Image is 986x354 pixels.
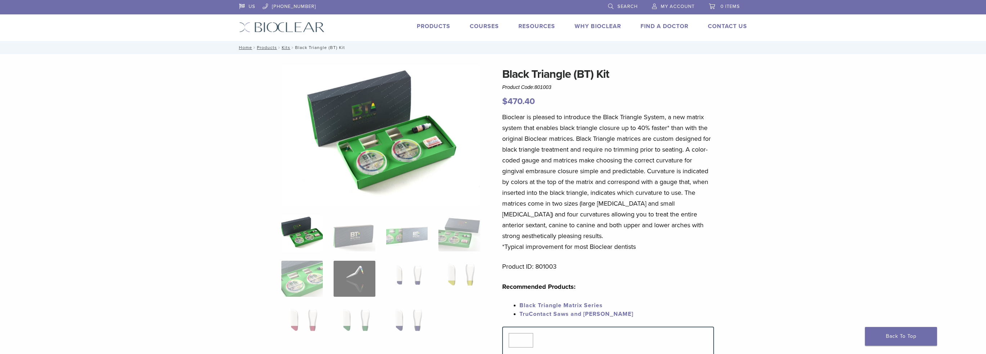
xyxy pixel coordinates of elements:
[518,23,555,30] a: Resources
[234,41,753,54] nav: Black Triangle (BT) Kit
[282,45,290,50] a: Kits
[386,306,428,342] img: Black Triangle (BT) Kit - Image 11
[502,66,714,83] h1: Black Triangle (BT) Kit
[239,22,325,32] img: Bioclear
[281,306,323,342] img: Black Triangle (BT) Kit - Image 9
[502,283,576,291] strong: Recommended Products:
[438,261,480,297] img: Black Triangle (BT) Kit - Image 8
[519,302,603,309] a: Black Triangle Matrix Series
[334,306,375,342] img: Black Triangle (BT) Kit - Image 10
[277,46,282,49] span: /
[519,310,633,318] a: TruContact Saws and [PERSON_NAME]
[502,112,714,252] p: Bioclear is pleased to introduce the Black Triangle System, a new matrix system that enables blac...
[470,23,499,30] a: Courses
[334,215,375,251] img: Black Triangle (BT) Kit - Image 2
[502,84,551,90] span: Product Code:
[708,23,747,30] a: Contact Us
[417,23,450,30] a: Products
[661,4,695,9] span: My Account
[237,45,252,50] a: Home
[641,23,688,30] a: Find A Doctor
[502,96,508,107] span: $
[290,46,295,49] span: /
[281,66,480,206] img: Intro Black Triangle Kit-6 - Copy
[281,215,323,251] img: Intro-Black-Triangle-Kit-6-Copy-e1548792917662-324x324.jpg
[334,261,375,297] img: Black Triangle (BT) Kit - Image 6
[252,46,257,49] span: /
[257,45,277,50] a: Products
[502,96,535,107] bdi: 470.40
[386,261,428,297] img: Black Triangle (BT) Kit - Image 7
[535,84,552,90] span: 801003
[386,215,428,251] img: Black Triangle (BT) Kit - Image 3
[575,23,621,30] a: Why Bioclear
[502,261,714,272] p: Product ID: 801003
[865,327,937,346] a: Back To Top
[281,261,323,297] img: Black Triangle (BT) Kit - Image 5
[617,4,638,9] span: Search
[720,4,740,9] span: 0 items
[438,215,480,251] img: Black Triangle (BT) Kit - Image 4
